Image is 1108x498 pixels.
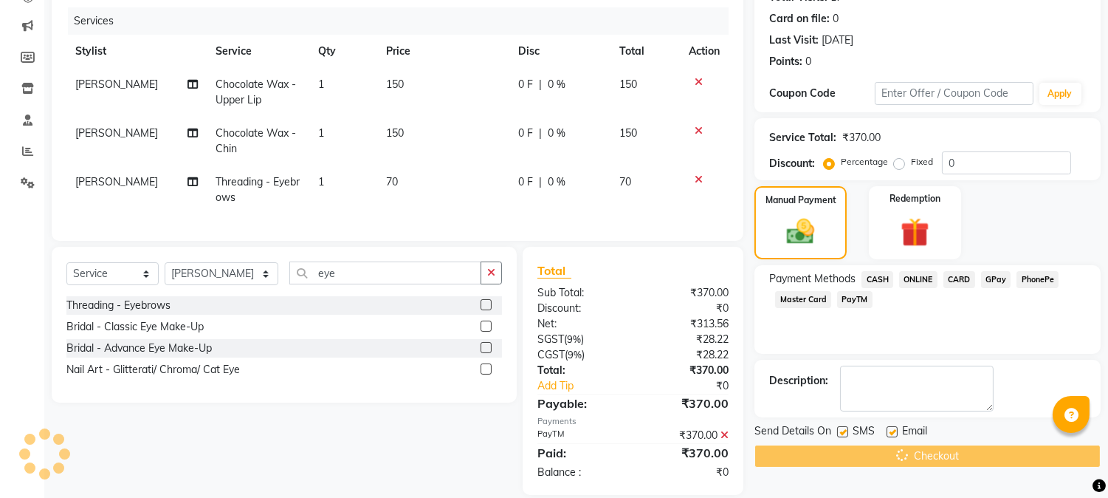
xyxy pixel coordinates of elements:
div: Coupon Code [769,86,875,101]
div: Threading - Eyebrows [66,298,171,313]
button: Apply [1039,83,1081,105]
span: [PERSON_NAME] [75,175,158,188]
div: Paid: [526,444,633,462]
div: PayTM [526,428,633,443]
span: PhonePe [1016,271,1059,288]
span: 70 [386,175,398,188]
span: 150 [386,78,404,91]
span: 0 % [548,126,565,141]
span: CGST [537,348,565,361]
div: Last Visit: [769,33,819,48]
span: 0 F [518,77,533,92]
div: Payable: [526,395,633,412]
span: 150 [620,78,638,91]
span: SGST [537,332,564,346]
div: ₹370.00 [633,285,740,301]
div: Sub Total: [526,285,633,301]
span: 9% [568,349,582,361]
div: Discount: [526,301,633,316]
span: SMS [853,423,875,442]
span: 1 [318,126,324,140]
div: Description: [769,373,828,389]
div: ₹0 [633,465,740,480]
span: Send Details On [754,423,831,442]
a: Add Tip [526,378,651,394]
span: ONLINE [899,271,937,288]
th: Price [377,35,509,68]
div: Total: [526,363,633,378]
span: PayTM [837,291,873,308]
span: Email [902,423,927,442]
span: Threading - Eyebrows [216,175,300,204]
div: Card on file: [769,11,830,27]
div: Balance : [526,465,633,480]
div: Payments [537,415,729,428]
span: Total [537,263,571,279]
span: 150 [386,126,404,140]
div: ₹370.00 [842,130,881,146]
span: 0 % [548,77,565,92]
div: ₹370.00 [633,428,740,443]
div: ( ) [526,332,633,347]
div: ₹28.22 [633,347,740,363]
span: 150 [620,126,638,140]
div: Bridal - Classic Eye Make-Up [66,319,204,335]
div: Bridal - Advance Eye Make-Up [66,341,212,356]
th: Stylist [66,35,207,68]
span: Chocolate Wax - Chin [216,126,297,155]
div: ₹0 [651,378,740,394]
div: [DATE] [822,33,853,48]
label: Redemption [890,192,940,205]
div: ₹370.00 [633,444,740,462]
span: [PERSON_NAME] [75,126,158,140]
div: Services [68,7,740,35]
span: 1 [318,78,324,91]
th: Qty [309,35,377,68]
span: 0 % [548,174,565,190]
span: Master Card [775,291,831,308]
span: 9% [567,333,581,345]
span: GPay [981,271,1011,288]
div: ₹370.00 [633,363,740,378]
span: Chocolate Wax - Upper Lip [216,78,297,106]
div: ₹28.22 [633,332,740,347]
span: 0 F [518,126,533,141]
th: Disc [509,35,610,68]
input: Search or Scan [289,262,481,284]
div: Nail Art - Glitterati/ Chroma/ Cat Eye [66,362,240,378]
label: Percentage [841,155,888,168]
th: Service [207,35,310,68]
span: CASH [861,271,893,288]
div: ( ) [526,347,633,363]
span: | [539,77,542,92]
span: 70 [620,175,632,188]
div: Discount: [769,156,815,171]
span: 0 F [518,174,533,190]
span: [PERSON_NAME] [75,78,158,91]
span: CARD [943,271,975,288]
div: Points: [769,54,802,69]
img: _gift.svg [892,214,938,250]
label: Manual Payment [765,194,836,207]
th: Total [611,35,681,68]
th: Action [680,35,729,68]
div: ₹370.00 [633,395,740,412]
span: | [539,126,542,141]
div: Service Total: [769,130,836,146]
div: Net: [526,316,633,332]
span: Payment Methods [769,271,856,287]
div: ₹0 [633,301,740,316]
input: Enter Offer / Coupon Code [875,82,1033,105]
img: _cash.svg [778,216,822,248]
label: Fixed [911,155,933,168]
div: 0 [805,54,811,69]
span: | [539,174,542,190]
div: ₹313.56 [633,316,740,332]
span: 1 [318,175,324,188]
div: 0 [833,11,839,27]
